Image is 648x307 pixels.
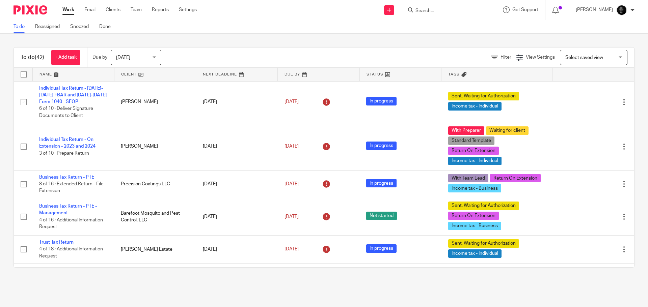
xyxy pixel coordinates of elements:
[39,204,97,215] a: Business Tax Return - PTE - Management
[39,247,103,259] span: 4 of 18 · Additional Information Request
[51,50,80,65] a: + Add task
[196,263,278,290] td: [DATE]
[366,142,397,150] span: In progress
[152,6,169,13] a: Reports
[114,198,196,236] td: Barefoot Mosquito and Pest Control, LLC
[448,147,499,155] span: Return On Extension
[62,6,74,13] a: Work
[99,20,116,33] a: Done
[196,81,278,123] td: [DATE]
[285,214,299,219] span: [DATE]
[448,92,519,100] span: Sent, Waiting for Authorization
[39,218,103,229] span: 4 of 16 · Additional Information Request
[448,157,502,165] span: Income tax - Individual
[448,202,519,210] span: Sent, Waiting for Authorization
[196,198,278,236] td: [DATE]
[448,102,502,111] span: Income tax - Individual
[114,170,196,198] td: Precision Coatings LLC
[448,126,484,135] span: With Preparer
[35,55,44,60] span: (42)
[92,54,107,61] p: Due by
[448,249,502,258] span: Income tax - Individual
[486,126,529,135] span: Waiting for client
[21,54,44,61] h1: To do
[39,240,74,245] a: Trust Tax Return
[366,244,397,253] span: In progress
[448,239,519,248] span: Sent, Waiting for Authorization
[39,151,89,156] span: 3 of 10 · Prepare Return
[39,106,93,118] span: 6 of 10 · Deliver Signature Documents to Client
[576,6,613,13] p: [PERSON_NAME]
[285,247,299,252] span: [DATE]
[196,170,278,198] td: [DATE]
[448,72,460,76] span: Tags
[285,182,299,186] span: [DATE]
[285,99,299,104] span: [DATE]
[366,179,397,187] span: In progress
[39,86,107,104] a: Individual Tax Return - [DATE]-[DATE] FBAR and [DATE]-[DATE] Form 1040 - SFOP
[39,182,104,193] span: 8 of 16 · Extended Return - File Extension
[116,55,130,60] span: [DATE]
[415,8,476,14] input: Search
[196,123,278,170] td: [DATE]
[448,267,488,275] span: With Team Lead
[131,6,142,13] a: Team
[39,175,94,180] a: Business Tax Return - PTE
[285,144,299,149] span: [DATE]
[39,137,96,149] a: Individual Tax Return - On Extension - 2023 and 2024
[114,123,196,170] td: [PERSON_NAME]
[366,97,397,105] span: In progress
[13,20,30,33] a: To do
[448,222,501,230] span: Income tax - Business
[616,5,627,16] img: Chris.jpg
[490,174,541,182] span: Return On Extension
[448,174,488,182] span: With Team Lead
[35,20,65,33] a: Reassigned
[114,236,196,263] td: [PERSON_NAME] Estate
[448,136,494,145] span: Standard Template
[70,20,94,33] a: Snoozed
[366,212,397,220] span: Not started
[13,5,47,14] img: Pixie
[179,6,197,13] a: Settings
[196,236,278,263] td: [DATE]
[501,55,511,60] span: Filter
[448,184,501,192] span: Income tax - Business
[526,55,555,60] span: View Settings
[114,81,196,123] td: [PERSON_NAME]
[114,263,196,290] td: The Good Citizenship Project
[84,6,96,13] a: Email
[565,55,603,60] span: Select saved view
[106,6,120,13] a: Clients
[448,212,499,220] span: Return On Extension
[490,267,541,275] span: Return On Extension
[512,7,538,12] span: Get Support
